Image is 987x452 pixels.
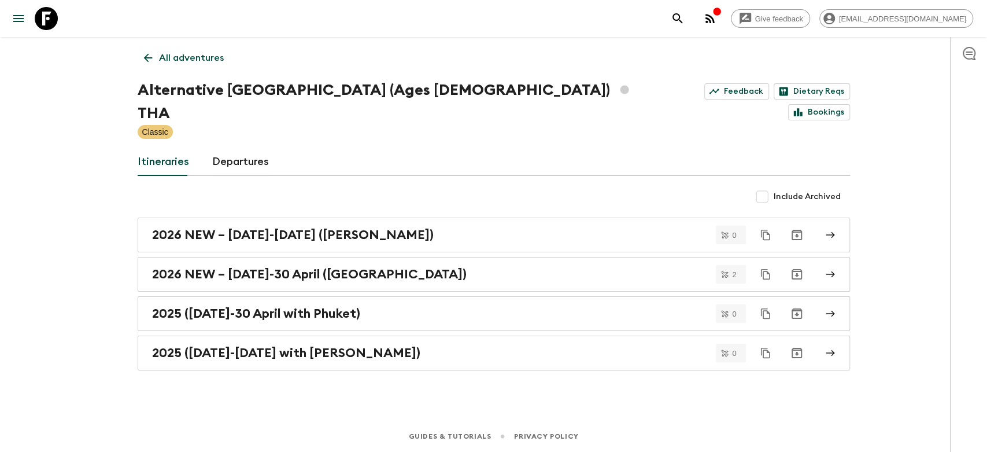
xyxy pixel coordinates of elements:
p: Classic [142,126,168,138]
h2: 2026 NEW – [DATE]-30 April ([GEOGRAPHIC_DATA]) [152,267,467,282]
span: 2 [725,271,743,278]
a: Give feedback [731,9,810,28]
a: Bookings [788,104,850,120]
button: Archive [785,223,808,247]
button: Duplicate [755,264,776,285]
a: Dietary Reqs [774,83,850,100]
button: Archive [785,341,808,365]
h2: 2025 ([DATE]-30 April with Phuket) [152,306,360,321]
a: Feedback [704,83,769,100]
span: Include Archived [774,191,841,203]
a: Departures [212,148,269,176]
button: Archive [785,263,808,286]
a: Itineraries [138,148,189,176]
span: [EMAIL_ADDRESS][DOMAIN_NAME] [833,14,973,23]
div: [EMAIL_ADDRESS][DOMAIN_NAME] [819,9,973,28]
span: 0 [725,231,743,239]
button: menu [7,7,30,30]
button: Archive [785,302,808,325]
span: 0 [725,310,743,318]
a: 2026 NEW – [DATE]-[DATE] ([PERSON_NAME]) [138,218,850,252]
button: Duplicate [755,225,776,245]
a: 2025 ([DATE]-[DATE] with [PERSON_NAME]) [138,336,850,370]
p: All adventures [159,51,224,65]
button: search adventures [666,7,689,30]
button: Duplicate [755,303,776,324]
button: Duplicate [755,343,776,363]
span: 0 [725,350,743,357]
a: 2025 ([DATE]-30 April with Phuket) [138,296,850,331]
h1: Alternative [GEOGRAPHIC_DATA] (Ages [DEMOGRAPHIC_DATA]) THA [138,79,641,125]
h2: 2026 NEW – [DATE]-[DATE] ([PERSON_NAME]) [152,227,434,242]
h2: 2025 ([DATE]-[DATE] with [PERSON_NAME]) [152,346,420,361]
a: All adventures [138,46,230,69]
a: 2026 NEW – [DATE]-30 April ([GEOGRAPHIC_DATA]) [138,257,850,292]
a: Privacy Policy [514,430,578,443]
a: Guides & Tutorials [408,430,491,443]
span: Give feedback [749,14,809,23]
